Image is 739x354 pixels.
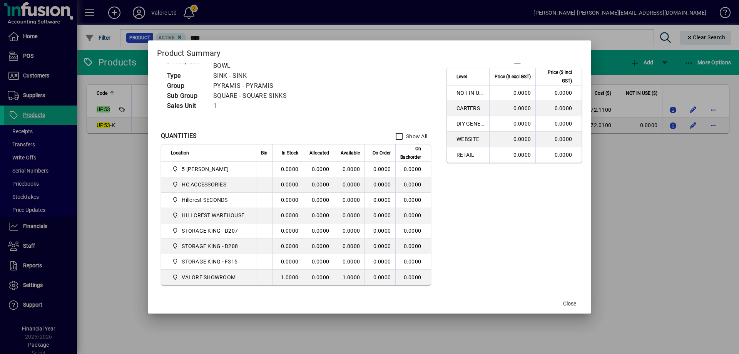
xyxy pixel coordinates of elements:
td: 0.0000 [395,239,431,254]
span: DIY GENERAL [456,120,485,128]
span: HC ACCESSORIES [171,180,247,189]
span: Hillcrest SECONDS [182,196,227,204]
td: 0.0000 [535,132,582,147]
td: 0.0000 [535,147,582,163]
span: Level [456,72,467,81]
td: 0.0000 [303,177,334,193]
span: VALORE SHOWROOM [182,273,236,281]
td: 0.0000 [395,270,431,285]
span: Hillcrest SECONDS [171,195,247,205]
td: 0.0000 [303,239,334,254]
span: WEBSITE [456,135,485,143]
span: 5 Colombo Hamilton [171,164,247,174]
td: 0.0000 [303,254,334,270]
span: 0.0000 [373,197,391,203]
td: 0.0000 [303,223,334,239]
span: 5 [PERSON_NAME] [182,165,229,173]
span: 0.0000 [373,274,391,280]
td: 0.0000 [272,254,303,270]
td: 0.0000 [272,239,303,254]
td: 1.0000 [272,270,303,285]
td: 0.0000 [395,162,431,177]
span: 0.0000 [373,243,391,249]
td: 0.0000 [535,86,582,101]
td: 0.0000 [272,223,303,239]
span: 0.0000 [373,181,391,188]
td: 0.0000 [272,177,303,193]
td: 0.0000 [334,223,364,239]
td: 0.0000 [395,193,431,208]
td: 0.0000 [334,177,364,193]
td: 0.0000 [535,116,582,132]
td: 0.0000 [334,239,364,254]
h2: Product Summary [148,40,591,63]
td: 0.0000 [272,193,303,208]
span: STORAGE KING - F315 [182,258,237,265]
span: NOT IN USE [456,89,485,97]
span: On Backorder [400,144,421,161]
td: PYRAMIS - PYRAMIS [209,81,349,91]
td: 0.0000 [303,270,334,285]
span: 0.0000 [373,258,391,265]
button: Close [557,297,582,310]
span: 0.0000 [373,166,391,172]
td: 0.0000 [334,208,364,223]
span: HILLCREST WAREHOUSE [171,211,247,220]
span: HILLCREST WAREHOUSE [182,211,244,219]
td: 0.0000 [489,116,535,132]
td: Type [163,71,209,81]
span: 0.0000 [373,228,391,234]
span: Available [341,149,360,157]
td: 1 [209,101,349,111]
span: VALORE SHOWROOM [171,273,247,282]
span: Close [563,300,576,308]
td: 0.0000 [272,208,303,223]
td: 0.0000 [303,193,334,208]
td: 0.0000 [395,177,431,193]
td: SINK - SINK [209,71,349,81]
td: 0.0000 [489,86,535,101]
td: Sales Unit [163,101,209,111]
label: Show All [405,133,427,140]
td: 0.0000 [535,101,582,116]
td: 0.0000 [489,101,535,116]
span: Price ($ excl GST) [495,72,531,81]
td: Sub Group [163,91,209,101]
span: CARTERS [456,104,485,112]
span: STORAGE KING - D207 [171,226,247,235]
td: SQUARE - SQUARE SINKS [209,91,349,101]
td: 1.0000 [334,270,364,285]
span: 0.0000 [373,212,391,218]
td: 0.0000 [395,254,431,270]
span: STORAGE KING - D207 [182,227,238,235]
td: 0.0000 [334,193,364,208]
span: Bin [261,149,268,157]
span: STORAGE KING - F315 [171,257,247,266]
span: Location [171,149,189,157]
span: STORAGE KING - D208 [182,242,238,250]
span: In Stock [282,149,298,157]
td: 0.0000 [303,208,334,223]
span: RETAIL [456,151,485,159]
span: Price ($ incl GST) [540,68,572,85]
span: On Order [373,149,391,157]
td: 0.0000 [395,223,431,239]
td: 0.0000 [272,162,303,177]
td: 0.0000 [489,132,535,147]
td: 0.0000 [489,147,535,163]
td: 0.0000 [303,162,334,177]
span: HC ACCESSORIES [182,181,226,188]
td: 0.0000 [334,254,364,270]
td: 0.0000 [395,208,431,223]
td: Group [163,81,209,91]
span: STORAGE KING - D208 [171,242,247,251]
div: QUANTITIES [161,131,197,141]
td: 0.0000 [334,162,364,177]
span: Allocated [309,149,329,157]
